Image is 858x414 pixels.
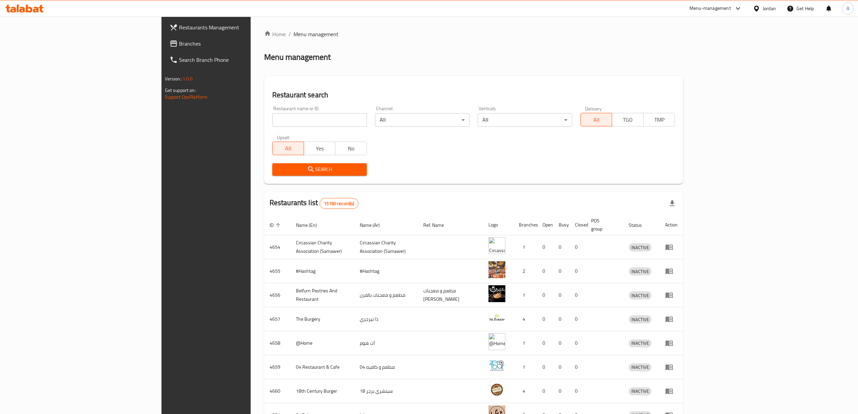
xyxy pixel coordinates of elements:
[570,259,586,283] td: 0
[164,19,305,35] a: Restaurants Management
[354,331,418,355] td: آت هوم
[164,52,305,68] a: Search Branch Phone
[272,113,367,127] input: Search for restaurant name or ID..
[354,307,418,331] td: ذا بيرجري
[418,283,483,307] td: مطعم و معجنات [PERSON_NAME]
[354,355,418,379] td: مطعم و كافيه 04
[320,198,358,209] div: Total records count
[629,243,652,251] div: INACTIVE
[537,259,553,283] td: 0
[629,387,652,395] span: INACTIVE
[478,113,572,127] div: All
[291,331,354,355] td: @Home
[629,221,651,229] span: Status
[537,215,553,235] th: Open
[165,93,208,101] a: Support.OpsPlatform
[537,235,553,259] td: 0
[537,355,553,379] td: 0
[537,283,553,307] td: 0
[354,283,418,307] td: مطعم و معجنات بالفرن
[612,113,643,126] button: TGO
[629,363,652,371] span: INACTIVE
[629,268,652,275] span: INACTIVE
[665,291,678,299] div: Menu
[275,144,301,153] span: All
[270,198,359,209] h2: Restaurants list
[537,307,553,331] td: 0
[553,331,570,355] td: 0
[488,357,505,374] img: 04 Restaurant & Cafe
[513,235,537,259] td: 1
[513,259,537,283] td: 2
[570,379,586,403] td: 0
[272,163,367,176] button: Search
[847,5,849,12] span: A
[423,221,453,229] span: Ref. Name
[488,261,505,278] img: #Hashtag
[629,339,652,347] span: INACTIVE
[629,244,652,251] span: INACTIVE
[513,355,537,379] td: 1
[164,35,305,52] a: Branches
[335,142,367,155] button: No
[553,283,570,307] td: 0
[570,235,586,259] td: 0
[277,135,289,140] label: Upsell
[291,259,354,283] td: #Hashtag
[179,56,299,64] span: Search Branch Phone
[270,221,282,229] span: ID
[354,259,418,283] td: #Hashtag
[537,379,553,403] td: 0
[583,115,609,125] span: All
[553,259,570,283] td: 0
[291,283,354,307] td: Belfurn Pastries And Restaurant
[585,106,602,111] label: Delivery
[591,217,615,233] span: POS group
[629,267,652,275] div: INACTIVE
[272,90,675,100] h2: Restaurant search
[291,355,354,379] td: 04 Restaurant & Cafe
[320,200,358,207] span: 15160 record(s)
[488,285,505,302] img: Belfurn Pastries And Restaurant
[570,331,586,355] td: 0
[553,307,570,331] td: 0
[665,387,678,395] div: Menu
[304,142,335,155] button: Yes
[664,195,680,212] div: Export file
[294,30,338,38] span: Menu management
[354,379,418,403] td: 18 سينشري برجر
[580,113,612,126] button: All
[689,4,731,13] div: Menu-management
[488,309,505,326] img: The Burgery
[570,307,586,331] td: 0
[629,315,652,323] div: INACTIVE
[665,267,678,275] div: Menu
[665,243,678,251] div: Menu
[513,307,537,331] td: 4
[665,339,678,347] div: Menu
[513,331,537,355] td: 1
[665,315,678,323] div: Menu
[264,30,683,38] nav: breadcrumb
[264,52,331,63] h2: Menu management
[360,221,388,229] span: Name (Ar)
[643,113,675,126] button: TMP
[763,5,776,12] div: Jordan
[488,333,505,350] img: @Home
[165,74,181,83] span: Version:
[513,215,537,235] th: Branches
[296,221,326,229] span: Name (En)
[570,215,586,235] th: Closed
[483,215,513,235] th: Logo
[338,144,364,153] span: No
[488,381,505,398] img: 18th Century Burger
[488,237,505,254] img: ​Circassian ​Charity ​Association​ (Samawer)
[291,307,354,331] td: The Burgery
[278,165,361,174] span: Search
[553,355,570,379] td: 0
[665,363,678,371] div: Menu
[646,115,672,125] span: TMP
[553,215,570,235] th: Busy
[307,144,333,153] span: Yes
